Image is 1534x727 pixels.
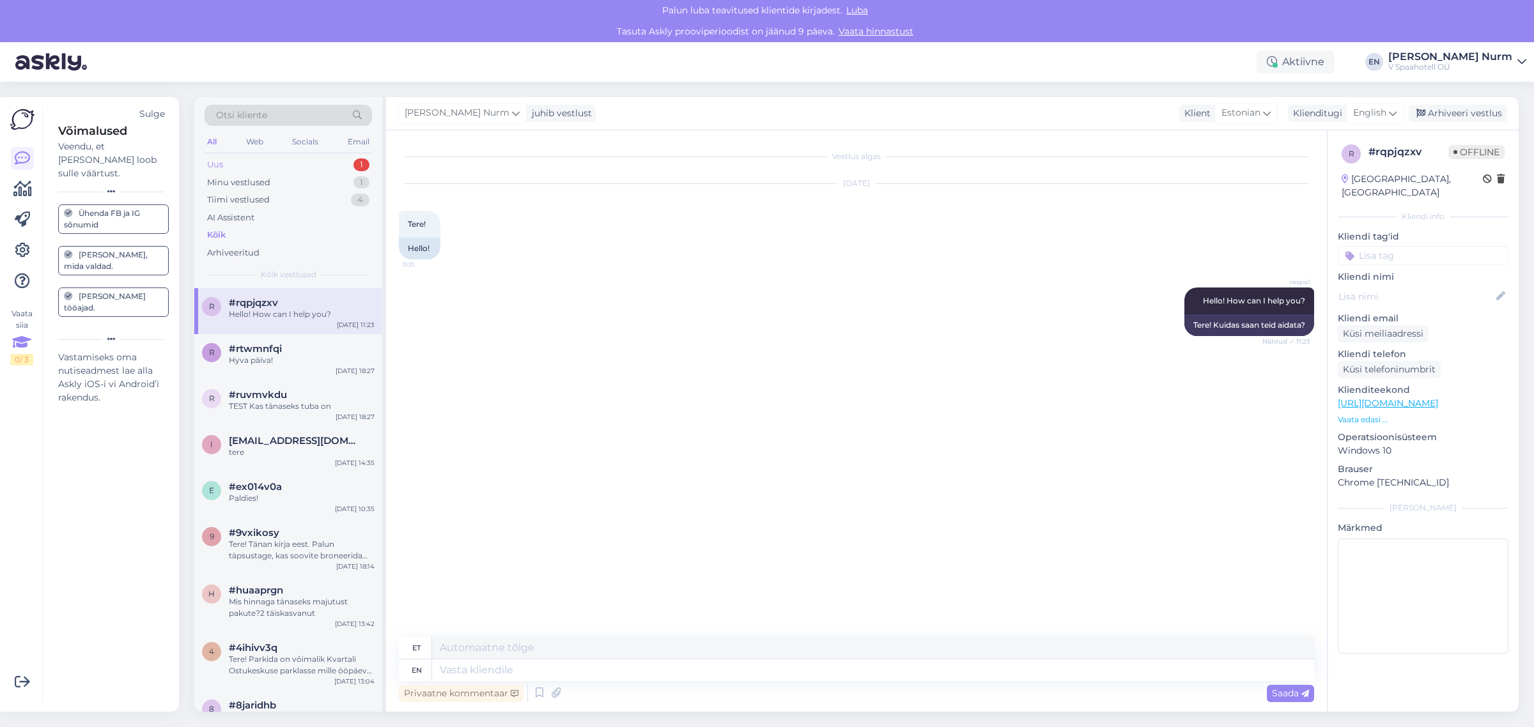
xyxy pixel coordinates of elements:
div: AI Assistent [207,211,254,224]
img: Askly Logo [10,107,35,132]
span: 8 [209,704,214,714]
a: Ühenda FB ja IG sõnumid [58,204,169,234]
p: Kliendi tag'id [1338,230,1508,243]
div: [DATE] 11:23 [337,320,375,330]
div: Tere [229,711,375,723]
span: #9vxikosy [229,527,279,539]
input: Lisa nimi [1338,289,1494,303]
div: [PERSON_NAME] Nurm [1388,52,1512,62]
div: Tere! Tänan kirja eest. Palun täpsustage, kas soovite broneerida spaakeskuses olevat eraruumi, V ... [229,539,375,562]
span: #ruvmvkdu [229,389,287,401]
p: Kliendi email [1338,312,1508,325]
span: r [209,394,215,403]
div: [DATE] 14:35 [335,458,375,468]
div: tere [229,447,375,458]
span: Hello! How can I help you? [1203,296,1305,305]
div: Kõik [207,229,226,241]
span: h [208,589,215,599]
span: Tere! [408,219,426,229]
div: Vaata siia [10,308,33,365]
div: Klienditugi [1288,107,1342,120]
p: Märkmed [1338,521,1508,535]
div: [DATE] 13:04 [334,677,375,686]
div: Küsi meiliaadressi [1338,325,1429,342]
p: Windows 10 [1338,444,1508,457]
span: info@vspahotel.ee [229,435,362,447]
div: Tiimi vestlused [207,194,270,206]
span: Saada [1272,687,1309,699]
span: #rqpjqzxv [229,297,278,309]
span: 11:11 [403,260,451,270]
div: 1 [353,158,369,171]
a: Vaata hinnastust [835,26,917,37]
span: Offline [1448,145,1505,159]
div: Võimalused [58,123,169,140]
div: Arhiveeritud [207,247,260,259]
div: [GEOGRAPHIC_DATA], [GEOGRAPHIC_DATA] [1342,172,1483,199]
div: Socials [290,134,321,150]
span: e [209,486,214,495]
span: 9 [210,532,214,541]
div: Kliendi info [1338,211,1508,222]
div: Hello! [399,238,440,259]
span: 4 [209,647,214,656]
div: Email [345,134,372,150]
div: V Spaahotell OÜ [1388,62,1512,72]
div: Tere! Kuidas saan teid aidata? [1184,314,1314,336]
a: [PERSON_NAME] tööajad. [58,287,169,317]
div: et [412,637,421,659]
div: [PERSON_NAME] [1338,502,1508,514]
p: Kliendi telefon [1338,348,1508,361]
div: Hello! How can I help you? [229,309,375,320]
div: 1 [353,176,369,189]
p: Klienditeekond [1338,383,1508,397]
span: #8jaridhb [229,700,276,711]
div: Tere! Parkida on võimalik Kvartali Ostukeskuse parklasse mille ööpäeva tasu on 25€. [229,654,375,677]
div: en [412,659,422,681]
div: [DATE] 10:35 [335,504,375,514]
div: [DATE] 18:27 [336,412,375,422]
div: [PERSON_NAME], mida valdad. [64,249,163,272]
span: #rtwmnfqi [229,343,282,355]
span: r [209,348,215,357]
div: Web [244,134,266,150]
span: #4ihivv3q [229,642,277,654]
div: Veendu, et [PERSON_NAME] loob sulle väärtust. [58,140,169,180]
div: Minu vestlused [207,176,270,189]
span: English [1353,106,1386,120]
span: r [209,302,215,311]
input: Lisa tag [1338,246,1508,265]
span: #huaaprgn [229,585,283,596]
span: i [210,440,213,449]
div: [DATE] 18:27 [336,366,375,376]
div: [DATE] 13:42 [335,619,375,629]
span: Estonian [1221,106,1260,120]
div: Ühenda FB ja IG sõnumid [64,208,163,231]
a: [URL][DOMAIN_NAME] [1338,397,1438,409]
div: Aktiivne [1257,50,1335,73]
p: Brauser [1338,463,1508,476]
div: [PERSON_NAME] tööajad. [64,291,163,314]
div: EN [1365,53,1383,71]
div: Hyva päiva! [229,355,375,366]
div: Arhiveeri vestlus [1409,105,1507,122]
span: Kõik vestlused [261,269,316,280]
div: Uus [207,158,223,171]
div: 0 / 3 [10,354,33,365]
span: #ex014v0a [229,481,282,493]
p: Chrome [TECHNICAL_ID] [1338,476,1508,489]
div: Sulge [139,107,165,121]
div: Vastamiseks oma nutiseadmest lae alla Askly iOS-i vi Android’i rakendus. [58,351,169,404]
div: Paldies! [229,493,375,504]
div: Klient [1179,107,1211,120]
span: Luba [842,4,872,16]
p: Operatsioonisüsteem [1338,431,1508,444]
span: respa1 [1262,277,1310,287]
div: [DATE] 18:14 [336,562,375,571]
span: Otsi kliente [216,109,267,122]
a: [PERSON_NAME] NurmV Spaahotell OÜ [1388,52,1526,72]
div: Privaatne kommentaar [399,685,523,702]
div: Küsi telefoninumbrit [1338,361,1441,378]
div: juhib vestlust [527,107,592,120]
div: Mis hinnaga tänaseks majutust pakute?2 täiskasvanut [229,596,375,619]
